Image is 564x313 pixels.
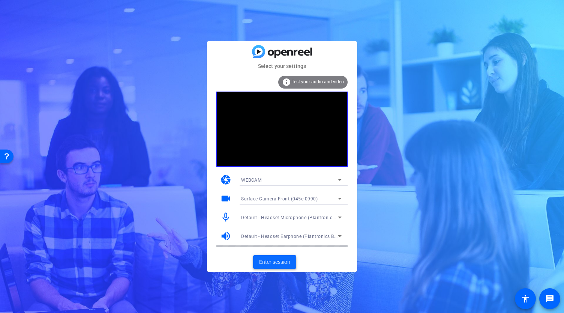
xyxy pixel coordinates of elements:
[252,45,312,58] img: blue-gradient.svg
[521,294,530,303] mat-icon: accessibility
[545,294,554,303] mat-icon: message
[253,255,296,269] button: Enter session
[220,230,231,242] mat-icon: volume_up
[241,178,261,183] span: WEBCAM
[292,79,344,84] span: Test your audio and video
[241,214,385,220] span: Default - Headset Microphone (Plantronics Blackwire 3220 Series)
[241,233,381,239] span: Default - Headset Earphone (Plantronics Blackwire 3220 Series)
[207,62,357,70] mat-card-subtitle: Select your settings
[282,78,291,87] mat-icon: info
[220,212,231,223] mat-icon: mic_none
[241,196,318,202] span: Surface Camera Front (045e:0990)
[220,193,231,204] mat-icon: videocam
[259,258,290,266] span: Enter session
[220,174,231,185] mat-icon: camera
